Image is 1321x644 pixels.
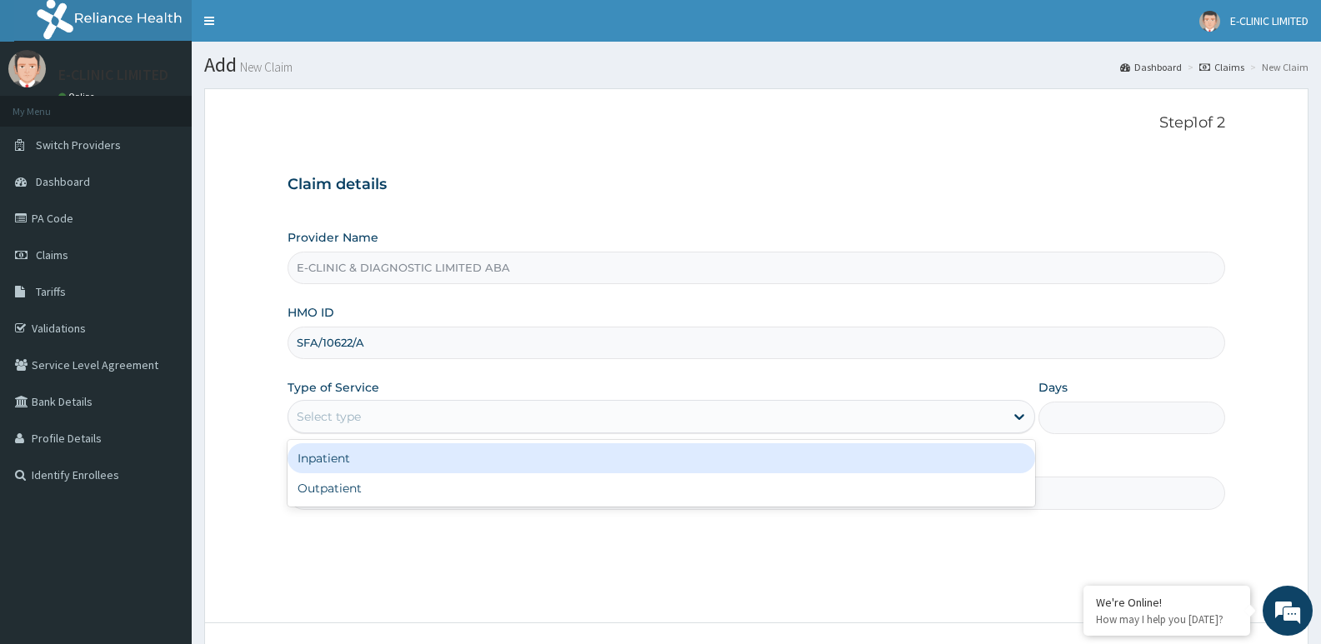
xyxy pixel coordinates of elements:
div: Minimize live chat window [273,8,313,48]
label: Provider Name [288,229,378,246]
div: We're Online! [1096,595,1238,610]
label: Days [1038,379,1068,396]
img: d_794563401_company_1708531726252_794563401 [31,83,68,125]
div: Inpatient [288,443,1034,473]
img: User Image [8,50,46,87]
h1: Add [204,54,1308,76]
li: New Claim [1246,60,1308,74]
div: Chat with us now [87,93,280,115]
span: We're online! [97,210,230,378]
label: Type of Service [288,379,379,396]
a: Dashboard [1120,60,1182,74]
img: User Image [1199,11,1220,32]
span: Claims [36,247,68,262]
p: E-CLINIC LIMITED [58,67,168,82]
a: Claims [1199,60,1244,74]
p: Step 1 of 2 [288,114,1225,132]
label: HMO ID [288,304,334,321]
h3: Claim details [288,176,1225,194]
span: Dashboard [36,174,90,189]
div: Select type [297,408,361,425]
span: Switch Providers [36,137,121,152]
p: How may I help you today? [1096,612,1238,627]
textarea: Type your message and hit 'Enter' [8,455,318,513]
span: E-CLINIC LIMITED [1230,13,1308,28]
span: Tariffs [36,284,66,299]
a: Online [58,91,98,102]
div: Outpatient [288,473,1034,503]
input: Enter HMO ID [288,327,1225,359]
small: New Claim [237,61,293,73]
